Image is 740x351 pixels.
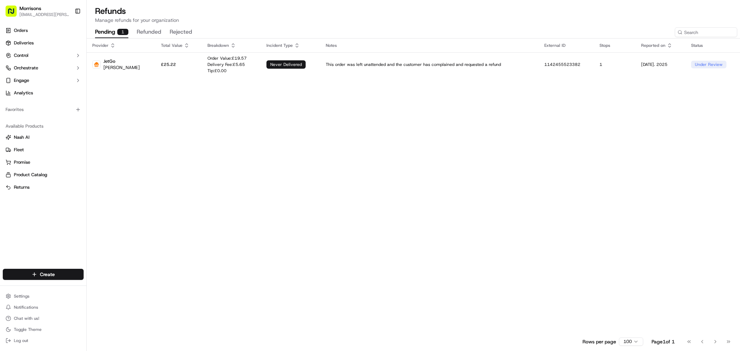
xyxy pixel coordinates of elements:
span: Promise [14,159,30,165]
div: 1 [117,29,128,35]
div: Favorites [3,104,84,115]
button: Toggle Theme [3,325,84,334]
p: JetGo [103,58,140,65]
a: Fleet [6,147,81,153]
div: Total Value [161,43,196,48]
p: Rows per page [582,338,616,345]
span: Settings [14,293,29,299]
button: Nash AI [3,132,84,143]
img: JetGo [93,61,100,68]
span: Notifications [14,305,38,310]
button: Settings [3,291,84,301]
button: Fleet [3,144,84,155]
a: Nash AI [6,134,81,140]
button: Engage [3,75,84,86]
span: Analytics [14,90,33,96]
p: £ 25.22 [161,62,196,67]
p: Tip: £ 0.00 [207,68,247,74]
p: 1 [599,62,630,67]
p: This order was left unattended and the customer has complained and requested a refund [326,62,533,67]
a: Deliveries [3,37,84,49]
button: pending [95,26,128,38]
div: Available Products [3,121,84,132]
span: Product Catalog [14,172,47,178]
span: Engage [14,77,29,84]
p: Delivery Fee: £ 5.65 [207,62,247,67]
span: Control [14,52,28,59]
div: Incident Type [266,43,314,48]
a: Analytics [3,87,84,99]
p: [DATE]. 2025 [641,62,680,67]
button: Promise [3,157,84,168]
span: Deliveries [14,40,34,46]
div: External ID [544,43,589,48]
div: Page 1 of 1 [652,338,675,345]
div: Notes [326,43,533,48]
a: Promise [6,159,81,165]
h1: Refunds [95,6,732,17]
button: Log out [3,336,84,345]
button: refunded [137,26,161,38]
button: Notifications [3,302,84,312]
div: under review [691,61,726,68]
p: [PERSON_NAME] [103,65,140,71]
button: Returns [3,182,84,193]
div: Stops [599,43,630,48]
button: Create [3,269,84,280]
button: Orchestrate [3,62,84,74]
button: rejected [170,26,192,38]
span: Orchestrate [14,65,38,71]
button: Control [3,50,84,61]
button: Morrisons [19,5,41,12]
span: Toggle Theme [14,327,42,332]
button: Chat with us! [3,314,84,323]
div: Breakdown [207,43,255,48]
span: Chat with us! [14,316,39,321]
div: Reported on [641,43,680,48]
span: Fleet [14,147,24,153]
button: Morrisons[EMAIL_ADDRESS][PERSON_NAME][DOMAIN_NAME] [3,3,72,19]
input: Search [675,27,737,37]
a: Returns [6,184,81,190]
span: Create [40,271,55,278]
span: Returns [14,184,29,190]
span: Nash AI [14,134,29,140]
a: Product Catalog [6,172,81,178]
a: Orders [3,25,84,36]
div: never delivered [266,60,306,69]
p: Order Value: £ 19.57 [207,55,247,61]
p: 1142455523382 [544,62,589,67]
div: Status [691,43,734,48]
button: [EMAIL_ADDRESS][PERSON_NAME][DOMAIN_NAME] [19,12,69,17]
span: Log out [14,338,28,343]
p: Manage refunds for your organization [95,17,732,24]
span: Orders [14,27,28,34]
button: Product Catalog [3,169,84,180]
div: Provider [92,43,150,48]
